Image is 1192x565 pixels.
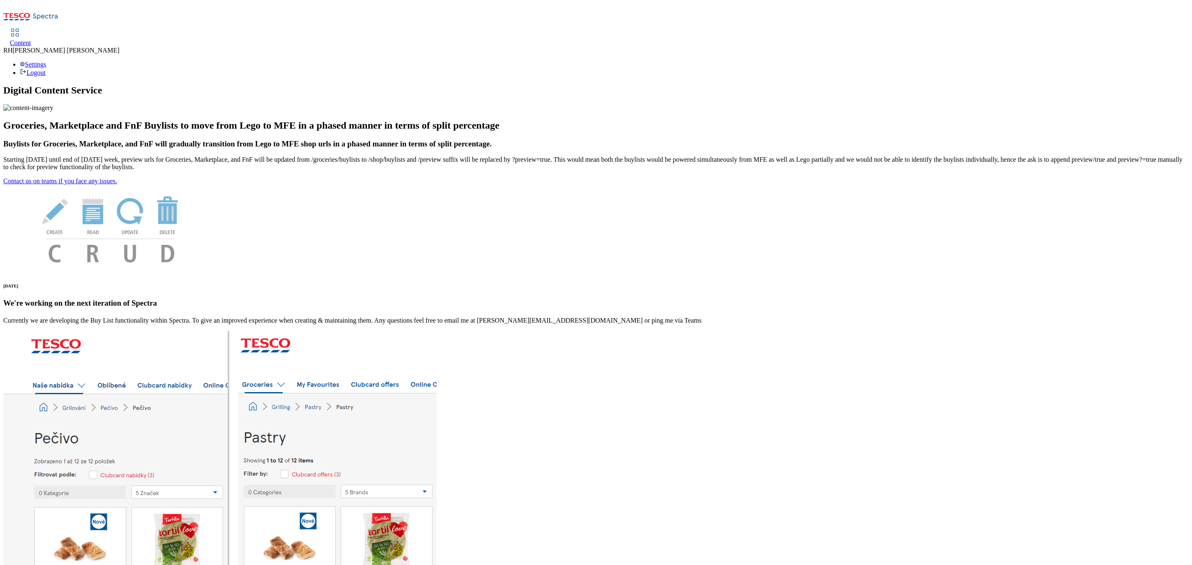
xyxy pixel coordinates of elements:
[3,120,1189,131] h2: Groceries, Marketplace and FnF Buylists to move from Lego to MFE in a phased manner in terms of s...
[3,317,1189,324] p: Currently we are developing the Buy List functionality within Spectra. To give an improved experi...
[3,104,53,112] img: content-imagery
[3,139,1189,148] h3: Buylists for Groceries, Marketplace, and FnF will gradually transition from Lego to MFE shop urls...
[20,69,46,76] a: Logout
[3,177,117,184] a: Contact us on teams if you face any issues.
[10,39,31,46] span: Content
[3,47,12,54] span: RH
[20,61,46,68] a: Settings
[10,29,31,47] a: Content
[12,47,119,54] span: [PERSON_NAME] [PERSON_NAME]
[3,85,1189,96] h1: Digital Content Service
[3,299,1189,308] h3: We're working on the next iteration of Spectra
[3,283,1189,288] h6: [DATE]
[3,156,1189,171] p: Starting [DATE] until end of [DATE] week, preview urls for Groceries, Marketplace, and FnF will b...
[3,185,219,271] img: News Image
